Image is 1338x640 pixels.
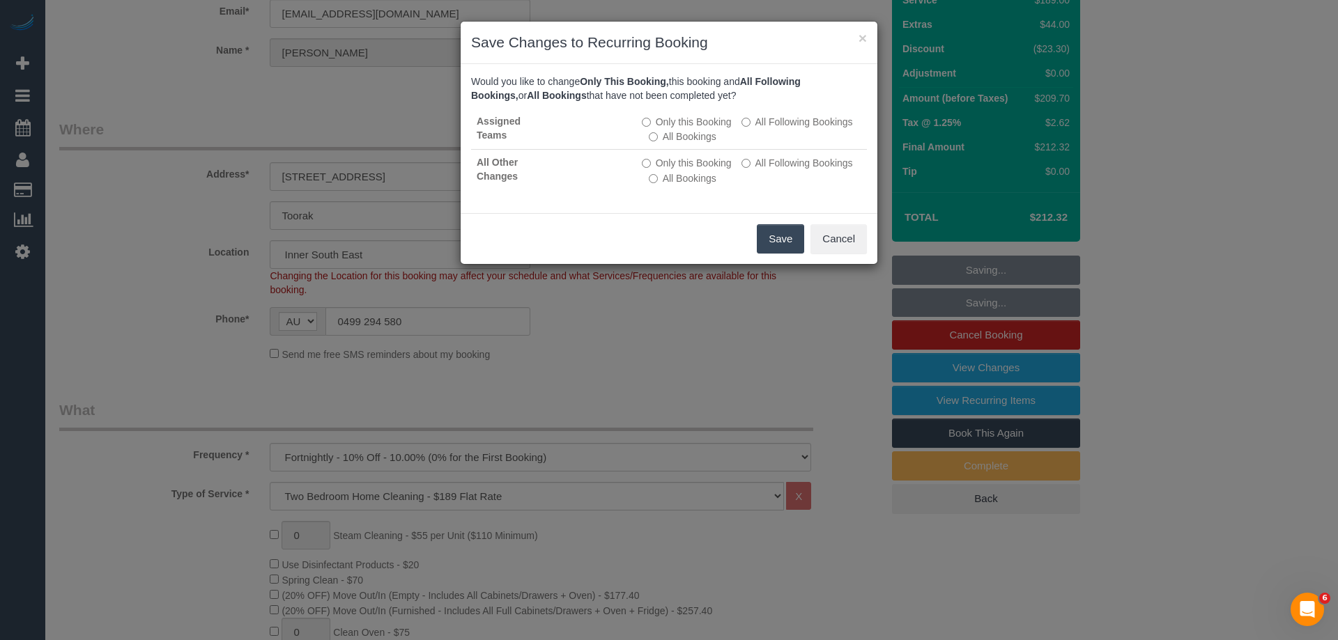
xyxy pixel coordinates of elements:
[649,130,716,143] label: All bookings that have not been completed yet will be changed.
[1291,593,1324,626] iframe: Intercom live chat
[642,118,651,127] input: Only this Booking
[757,224,804,253] button: Save
[642,159,651,168] input: Only this Booking
[1319,593,1330,604] span: 6
[741,118,751,127] input: All Following Bookings
[741,159,751,168] input: All Following Bookings
[649,132,658,141] input: All Bookings
[477,157,518,182] strong: All Other Changes
[810,224,867,253] button: Cancel
[859,31,867,45] button: ×
[642,115,732,129] label: All other bookings in the series will remain the same.
[477,116,521,141] strong: Assigned Teams
[471,32,867,53] h3: Save Changes to Recurring Booking
[649,171,716,185] label: All bookings that have not been completed yet will be changed.
[580,76,669,87] b: Only This Booking,
[527,90,587,101] b: All Bookings
[741,115,853,129] label: This and all the bookings after it will be changed.
[649,174,658,183] input: All Bookings
[741,156,853,170] label: This and all the bookings after it will be changed.
[471,75,867,102] p: Would you like to change this booking and or that have not been completed yet?
[642,156,732,170] label: All other bookings in the series will remain the same.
